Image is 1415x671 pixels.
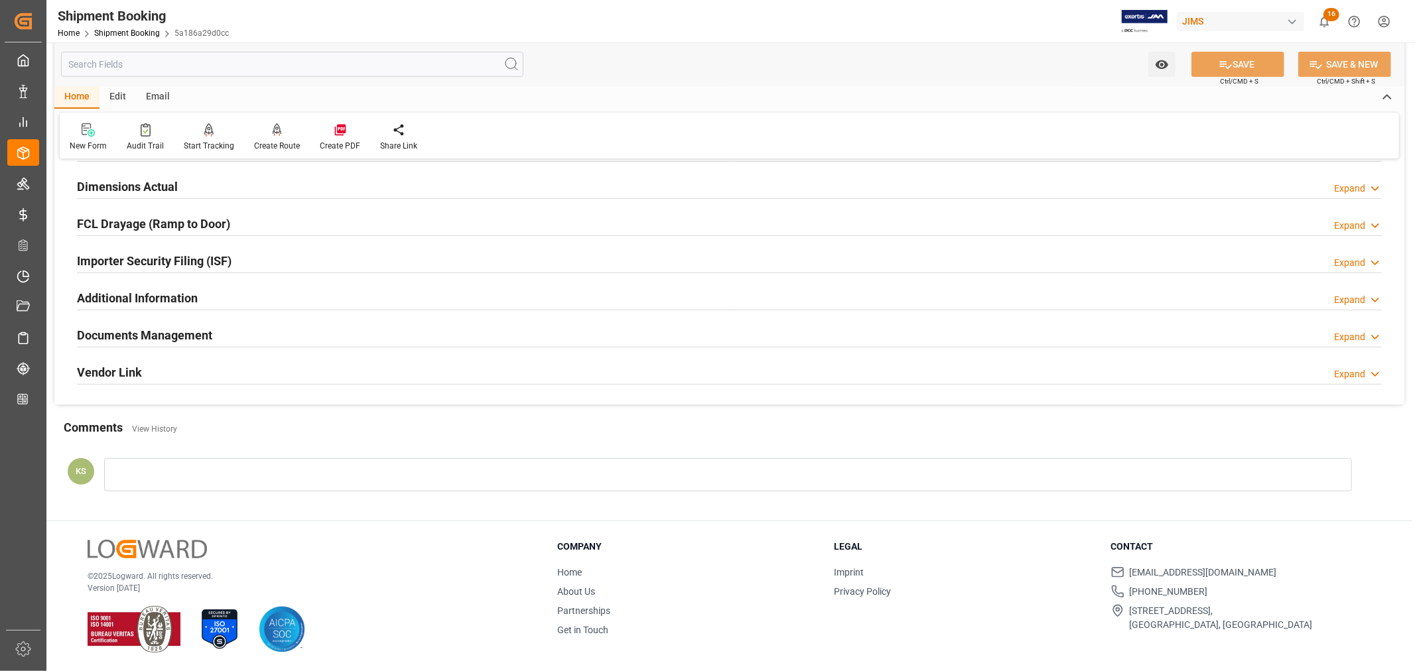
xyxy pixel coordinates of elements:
img: Exertis%20JAM%20-%20Email%20Logo.jpg_1722504956.jpg [1122,10,1168,33]
div: Expand [1334,293,1365,307]
h2: Additional Information [77,289,198,307]
button: SAVE & NEW [1298,52,1391,77]
a: Privacy Policy [834,586,891,597]
div: JIMS [1177,12,1304,31]
a: Get in Touch [557,625,608,635]
a: Partnerships [557,605,610,616]
h3: Legal [834,540,1094,554]
span: 16 [1323,8,1339,21]
img: ISO 9001 & ISO 14001 Certification [88,606,180,652]
img: AICPA SOC [259,606,305,652]
h2: Comments [64,418,123,436]
div: Expand [1334,219,1365,233]
p: Version [DATE] [88,582,524,594]
div: Audit Trail [127,140,164,152]
span: Ctrl/CMD + S [1220,76,1258,86]
div: Edit [100,86,136,109]
a: View History [132,424,177,434]
h2: Importer Security Filing (ISF) [77,252,232,270]
a: Imprint [834,567,864,578]
h2: Documents Management [77,326,212,344]
div: Shipment Booking [58,6,229,26]
h2: Dimensions Actual [77,178,178,196]
div: Create Route [254,140,300,152]
span: Ctrl/CMD + Shift + S [1317,76,1375,86]
button: SAVE [1191,52,1284,77]
div: Expand [1334,367,1365,381]
img: Logward Logo [88,540,207,559]
button: open menu [1148,52,1176,77]
div: Expand [1334,330,1365,344]
p: © 2025 Logward. All rights reserved. [88,570,524,582]
div: Email [136,86,180,109]
a: Home [58,29,80,38]
button: Help Center [1339,7,1369,36]
div: Expand [1334,256,1365,270]
a: Shipment Booking [94,29,160,38]
button: JIMS [1177,9,1310,34]
div: New Form [70,140,107,152]
button: show 16 new notifications [1310,7,1339,36]
div: Share Link [380,140,417,152]
a: Home [557,567,582,578]
a: About Us [557,586,595,597]
div: Start Tracking [184,140,234,152]
div: Home [54,86,100,109]
span: [STREET_ADDRESS], [GEOGRAPHIC_DATA], [GEOGRAPHIC_DATA] [1130,604,1313,632]
h2: Vendor Link [77,363,142,381]
span: [PHONE_NUMBER] [1130,585,1208,599]
span: [EMAIL_ADDRESS][DOMAIN_NAME] [1130,566,1277,579]
h3: Contact [1111,540,1371,554]
h2: FCL Drayage (Ramp to Door) [77,215,230,233]
span: KS [76,466,86,476]
div: Expand [1334,182,1365,196]
img: ISO 27001 Certification [196,606,243,652]
h3: Company [557,540,817,554]
div: Create PDF [320,140,360,152]
input: Search Fields [61,52,523,77]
